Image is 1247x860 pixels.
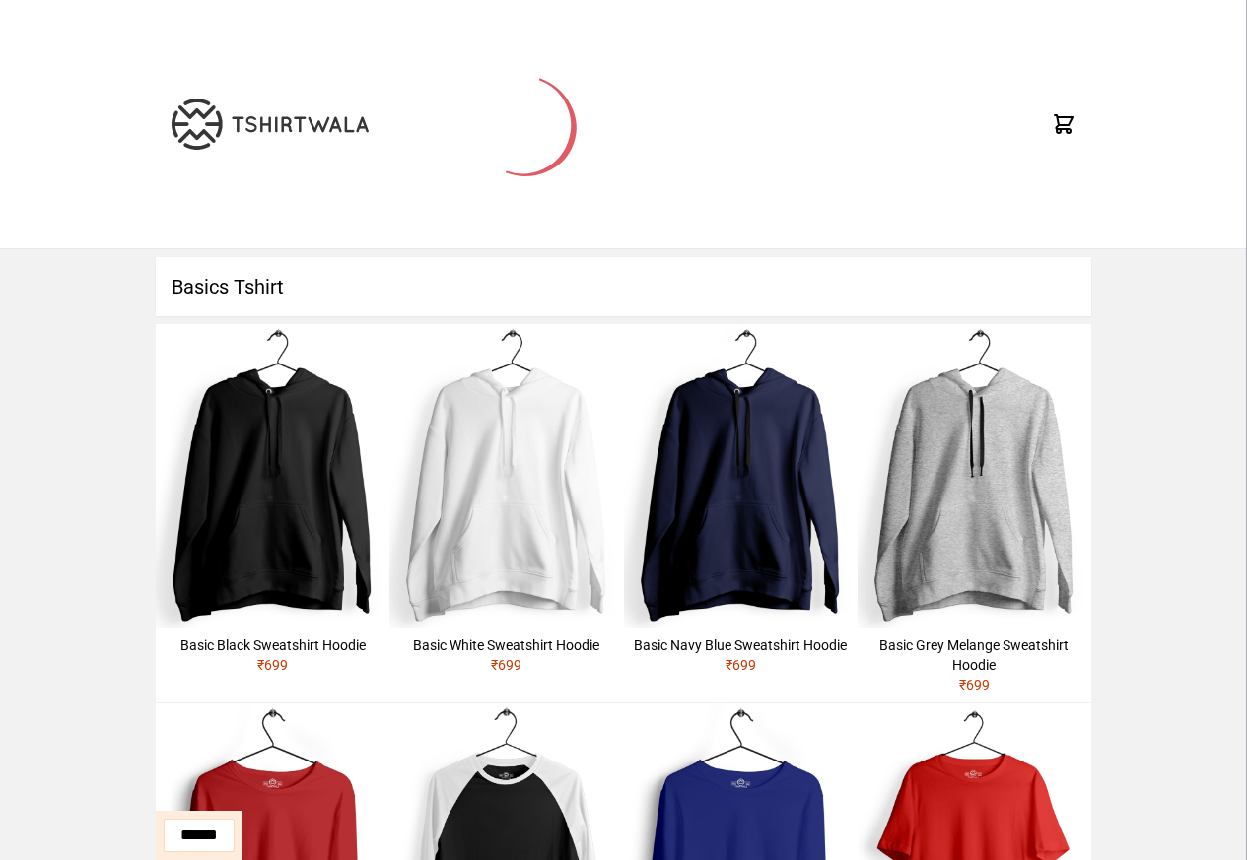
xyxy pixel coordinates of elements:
a: Basic Grey Melange Sweatshirt Hoodie₹699 [858,324,1091,702]
a: Basic White Sweatshirt Hoodie₹699 [389,324,623,683]
div: Basic Black Sweatshirt Hoodie [164,635,381,655]
img: hoodie-male-white-1.jpg [389,324,623,628]
a: Basic Navy Blue Sweatshirt Hoodie₹699 [624,324,858,683]
div: Basic Navy Blue Sweatshirt Hoodie [632,635,850,655]
span: ₹ 699 [491,657,521,673]
a: Basic Black Sweatshirt Hoodie₹699 [156,324,389,683]
h1: Basics Tshirt [156,257,1091,316]
span: ₹ 699 [726,657,756,673]
span: ₹ 699 [959,677,990,693]
span: ₹ 699 [257,657,288,673]
img: hoodie-male-navy-blue-1.jpg [624,324,858,628]
div: Basic Grey Melange Sweatshirt Hoodie [866,635,1083,675]
img: hoodie-male-black-1.jpg [156,324,389,628]
div: Basic White Sweatshirt Hoodie [397,635,615,655]
img: hoodie-male-grey-melange-1.jpg [858,324,1091,628]
img: TW-LOGO-400-104.png [172,99,369,150]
